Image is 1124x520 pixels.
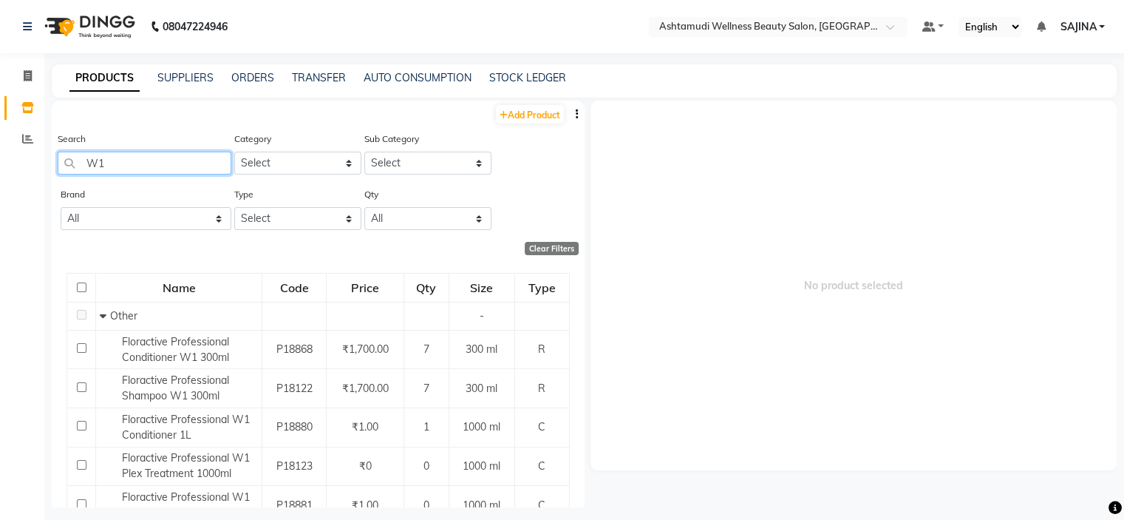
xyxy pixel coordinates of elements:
[352,420,378,433] span: ₹1.00
[231,71,274,84] a: ORDERS
[538,420,545,433] span: C
[38,6,139,47] img: logo
[97,274,261,301] div: Name
[423,382,429,395] span: 7
[276,420,313,433] span: P18880
[100,309,110,323] span: Collapse Row
[276,499,313,512] span: P18881
[423,342,429,356] span: 7
[58,132,86,146] label: Search
[342,382,389,395] span: ₹1,700.00
[364,132,419,146] label: Sub Category
[122,413,250,442] span: Floractive Professional W1 Conditioner 1L
[352,499,378,512] span: ₹1.00
[276,342,313,356] span: P18868
[61,188,85,201] label: Brand
[327,274,403,301] div: Price
[122,374,229,402] span: Floractive Professional Shampoo W1 300ml
[342,342,389,356] span: ₹1,700.00
[263,274,325,301] div: Code
[538,382,545,395] span: R
[364,188,378,201] label: Qty
[276,459,313,473] span: P18123
[58,152,231,175] input: Search by product name or code
[538,342,545,356] span: R
[516,274,568,301] div: Type
[466,342,497,356] span: 300 ml
[405,274,447,301] div: Qty
[463,420,500,433] span: 1000 ml
[234,188,253,201] label: Type
[122,451,250,480] span: Floractive Professional W1 Plex Treatment 1000ml
[234,132,271,146] label: Category
[538,499,545,512] span: C
[110,309,137,323] span: Other
[122,490,250,519] span: Floractive Professional W1 Shampoo 1L
[538,459,545,473] span: C
[423,499,429,512] span: 0
[157,71,214,84] a: SUPPLIERS
[423,459,429,473] span: 0
[480,309,484,323] span: -
[122,335,229,364] span: Floractive Professional Conditioner W1 300ml
[463,499,500,512] span: 1000 ml
[1060,19,1096,35] span: SAJINA
[359,459,372,473] span: ₹0
[450,274,514,301] div: Size
[463,459,500,473] span: 1000 ml
[423,420,429,433] span: 1
[466,382,497,395] span: 300 ml
[292,71,346,84] a: TRANSFER
[489,71,566,84] a: STOCK LEDGER
[525,242,579,255] div: Clear Filters
[364,71,471,84] a: AUTO CONSUMPTION
[496,105,564,124] a: Add Product
[69,65,140,92] a: PRODUCTS
[163,6,228,47] b: 08047224946
[590,101,1117,470] span: No product selected
[276,382,313,395] span: P18122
